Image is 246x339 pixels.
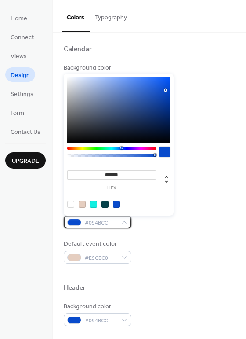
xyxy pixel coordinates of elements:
[67,186,156,191] label: hex
[85,218,117,228] span: #094BCC
[85,316,117,325] span: #094BCC
[64,302,130,311] div: Background color
[85,254,117,263] span: #E5CEC0
[64,63,130,73] div: Background color
[64,284,86,293] div: Header
[5,29,39,44] a: Connect
[67,201,74,208] div: rgb(255, 255, 255)
[5,86,39,101] a: Settings
[5,152,46,169] button: Upgrade
[64,45,92,54] div: Calendar
[5,124,46,139] a: Contact Us
[11,52,27,61] span: Views
[11,33,34,42] span: Connect
[113,201,120,208] div: rgb(9, 75, 204)
[79,201,86,208] div: rgb(229, 206, 192)
[12,157,39,166] span: Upgrade
[5,48,32,63] a: Views
[90,201,97,208] div: rgb(18, 239, 225)
[11,109,24,118] span: Form
[11,71,30,80] span: Design
[11,128,40,137] span: Contact Us
[5,67,35,82] a: Design
[11,90,33,99] span: Settings
[5,11,33,25] a: Home
[11,14,27,23] span: Home
[101,201,109,208] div: rgb(6, 66, 75)
[5,105,29,120] a: Form
[64,240,130,249] div: Default event color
